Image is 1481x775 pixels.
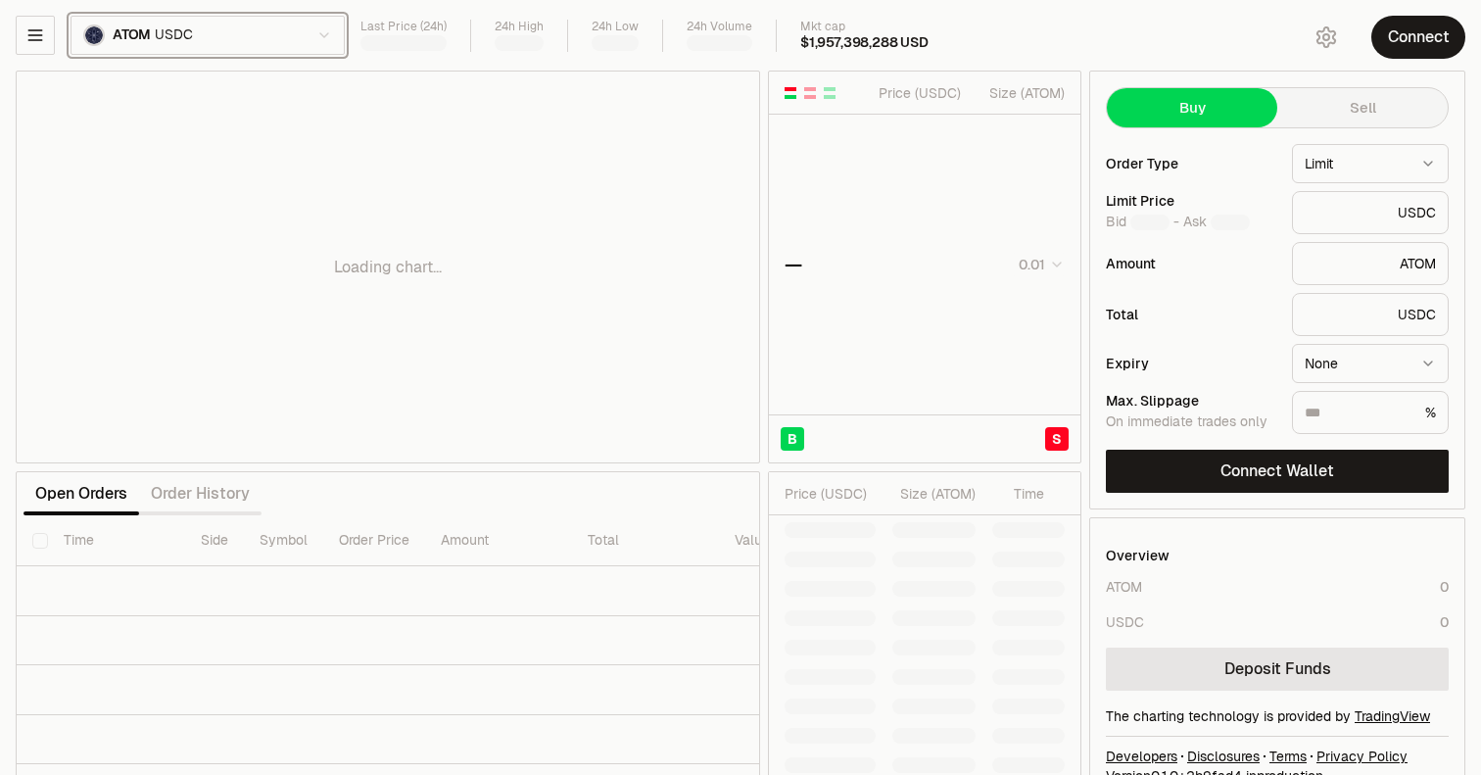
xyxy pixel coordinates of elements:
div: ATOM [1292,242,1449,285]
a: Developers [1106,747,1177,766]
div: 24h High [495,20,544,34]
a: Deposit Funds [1106,648,1449,691]
th: Value [719,515,786,566]
button: Open Orders [24,474,139,513]
button: Buy [1107,88,1277,127]
div: 24h Volume [687,20,752,34]
button: Connect Wallet [1106,450,1449,493]
span: Ask [1183,214,1250,231]
button: Limit [1292,144,1449,183]
div: Total [1106,308,1276,321]
a: Privacy Policy [1316,747,1408,766]
div: 0 [1440,577,1449,597]
div: 24h Low [592,20,639,34]
div: % [1292,391,1449,434]
div: Time [992,484,1044,504]
div: Limit Price [1106,194,1276,208]
span: USDC [155,26,192,44]
div: Mkt cap [800,20,929,34]
button: Order History [139,474,262,513]
div: Price ( USDC ) [785,484,876,504]
div: — [785,251,802,278]
img: ATOM Logo [85,26,103,44]
span: Bid - [1106,214,1179,231]
button: Show Buy Orders Only [822,85,837,101]
div: Overview [1106,546,1170,565]
div: Size ( ATOM ) [978,83,1065,103]
a: Disclosures [1187,747,1260,766]
div: The charting technology is provided by [1106,706,1449,726]
th: Order Price [323,515,425,566]
div: USDC [1292,293,1449,336]
span: S [1052,429,1062,449]
div: Price ( USDC ) [874,83,961,103]
div: USDC [1292,191,1449,234]
p: Loading chart... [334,256,442,279]
th: Amount [425,515,572,566]
button: Show Sell Orders Only [802,85,818,101]
div: Order Type [1106,157,1276,170]
button: Show Buy and Sell Orders [783,85,798,101]
th: Side [185,515,244,566]
div: Size ( ATOM ) [892,484,976,504]
div: $1,957,398,288 USD [800,34,929,52]
button: Connect [1371,16,1465,59]
button: Select all [32,533,48,549]
a: TradingView [1355,707,1430,725]
div: USDC [1106,612,1144,632]
span: ATOM [113,26,151,44]
th: Total [572,515,719,566]
span: B [788,429,797,449]
th: Time [48,515,185,566]
div: On immediate trades only [1106,413,1276,431]
div: Max. Slippage [1106,394,1276,408]
div: Amount [1106,257,1276,270]
div: 0 [1440,612,1449,632]
th: Symbol [244,515,323,566]
button: 0.01 [1013,253,1065,276]
button: Sell [1277,88,1448,127]
div: Last Price (24h) [360,20,447,34]
div: ATOM [1106,577,1142,597]
div: Expiry [1106,357,1276,370]
a: Terms [1269,747,1307,766]
button: None [1292,344,1449,383]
